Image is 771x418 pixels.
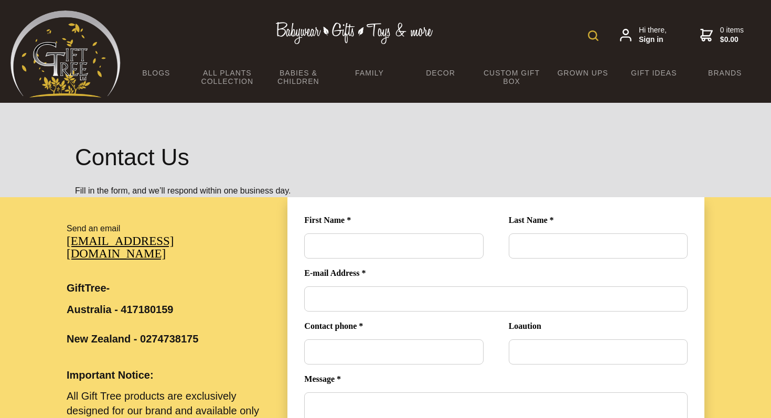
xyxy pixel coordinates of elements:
[304,214,483,229] span: First Name *
[509,320,688,335] span: Loaution
[334,62,405,84] a: Family
[547,62,618,84] a: Grown Ups
[639,26,667,44] span: Hi there,
[67,235,262,268] a: [EMAIL_ADDRESS][DOMAIN_NAME]
[405,62,476,84] a: Decor
[509,233,688,259] input: Last Name *
[700,26,744,44] a: 0 items$0.00
[304,339,483,365] input: Contact phone *
[304,286,688,312] input: E-mail Address *
[476,62,548,92] a: Custom Gift Box
[720,35,744,45] strong: $0.00
[10,10,121,98] img: Babyware - Gifts - Toys and more...
[509,339,688,365] input: Loaution
[67,304,198,345] big: Australia - 417180159 New Zealand - 0274738175
[121,62,192,84] a: BLOGS
[720,26,744,44] span: 0 items
[67,224,120,233] span: Send an email
[690,62,761,84] a: Brands
[639,35,667,45] strong: Sign in
[509,214,688,229] span: Last Name *
[67,369,154,381] strong: Important Notice:
[304,233,483,259] input: First Name *
[263,62,334,92] a: Babies & Children
[304,320,483,335] span: Contact phone *
[75,185,696,197] p: Fill in the form, and we’ll respond within one business day.
[75,145,696,170] h1: Contact Us
[275,22,433,44] img: Babywear - Gifts - Toys & more
[618,62,690,84] a: Gift Ideas
[304,267,688,282] span: E-mail Address *
[620,26,667,44] a: Hi there,Sign in
[588,30,598,41] img: product search
[304,373,688,388] span: Message *
[67,282,110,294] big: GiftTree-
[192,62,263,92] a: All Plants Collection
